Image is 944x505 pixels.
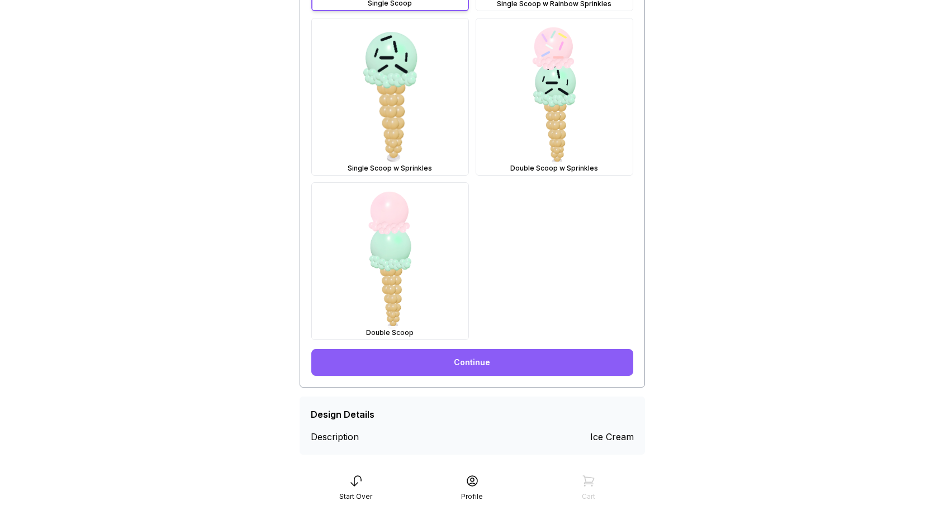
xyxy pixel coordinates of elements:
img: Double Scoop w Sprinkles [476,18,633,175]
div: Description [311,430,392,443]
div: Design Details [311,408,374,421]
img: Single Scoop w Sprinkles [312,18,468,175]
div: Double Scoop w Sprinkles [478,164,630,173]
div: Double Scoop [314,328,466,337]
a: Continue [311,349,633,376]
div: Single Scoop w Sprinkles [314,164,466,173]
img: Double Scoop [312,183,468,339]
div: Cart [582,492,595,501]
div: Profile [461,492,483,501]
div: Ice Cream [590,430,634,443]
div: Start Over [339,492,372,501]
